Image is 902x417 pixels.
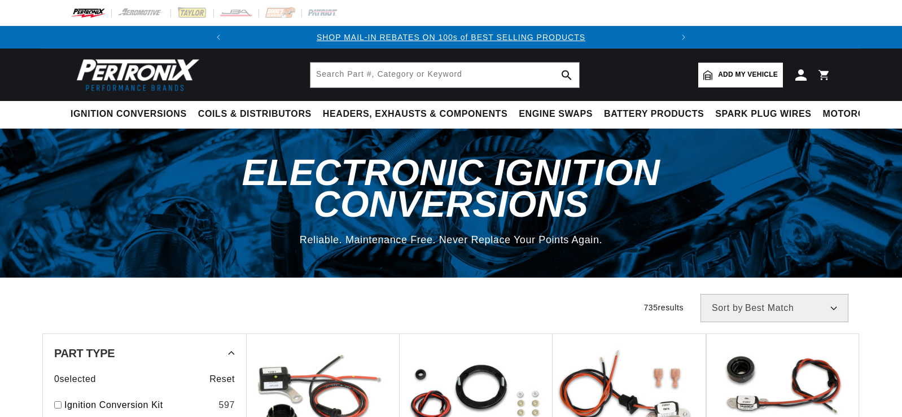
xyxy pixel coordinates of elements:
span: 0 selected [54,372,96,387]
button: search button [554,63,579,87]
span: Sort by [712,304,743,313]
span: Part Type [54,348,115,359]
a: Ignition Conversion Kit [64,398,214,412]
summary: Engine Swaps [513,101,598,128]
span: 735 results [643,303,684,312]
span: Battery Products [604,108,704,120]
div: 1 of 2 [230,31,673,43]
span: Add my vehicle [718,69,778,80]
div: 597 [218,398,235,412]
span: Ignition Conversions [71,108,187,120]
span: Engine Swaps [519,108,593,120]
span: Motorcycle [823,108,890,120]
input: Search Part #, Category or Keyword [310,63,579,87]
slideshow-component: Translation missing: en.sections.announcements.announcement_bar [42,26,860,49]
summary: Coils & Distributors [192,101,317,128]
div: Announcement [230,31,673,43]
summary: Motorcycle [817,101,896,128]
select: Sort by [700,294,848,322]
span: Coils & Distributors [198,108,312,120]
span: Spark Plug Wires [715,108,811,120]
summary: Spark Plug Wires [710,101,817,128]
button: Translation missing: en.sections.announcements.next_announcement [672,26,695,49]
span: Headers, Exhausts & Components [323,108,507,120]
a: SHOP MAIL-IN REBATES ON 100s of BEST SELLING PRODUCTS [317,33,585,42]
span: Reliable. Maintenance Free. Never Replace Your Points Again. [300,234,602,245]
span: Reset [209,372,235,387]
span: Electronic Ignition Conversions [242,152,660,224]
img: Pertronix [71,55,200,94]
summary: Battery Products [598,101,710,128]
summary: Headers, Exhausts & Components [317,101,513,128]
summary: Ignition Conversions [71,101,192,128]
button: Translation missing: en.sections.announcements.previous_announcement [207,26,230,49]
a: Add my vehicle [698,63,783,87]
